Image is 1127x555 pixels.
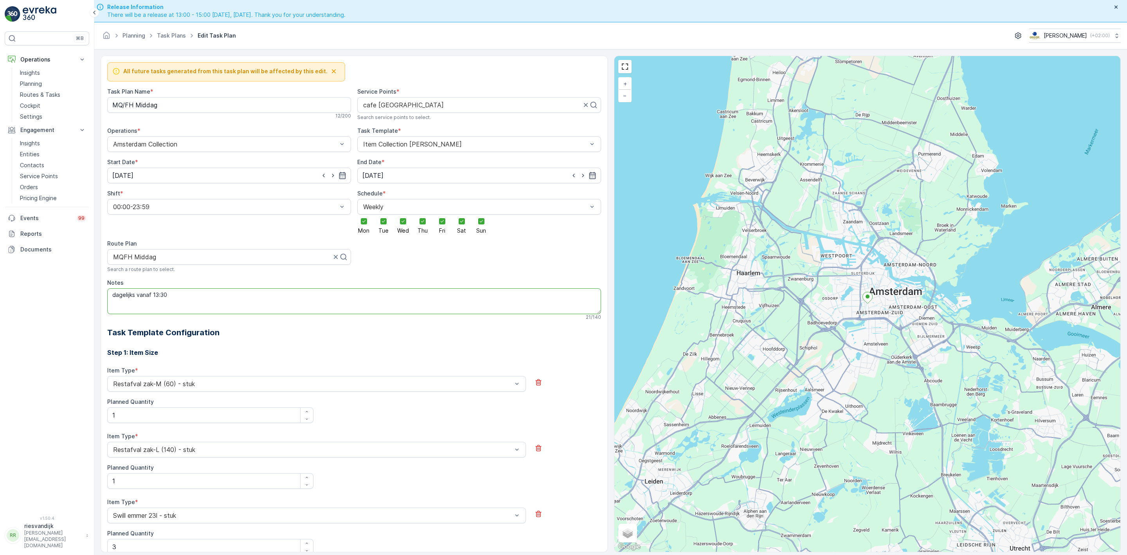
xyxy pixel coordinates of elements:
[157,32,186,39] a: Task Plans
[107,168,351,183] input: dd/mm/yyyy
[357,190,383,197] label: Schedule
[17,89,89,100] a: Routes & Tasks
[5,52,89,67] button: Operations
[20,102,40,110] p: Cockpit
[24,530,82,549] p: [PERSON_NAME][EMAIL_ADDRESS][DOMAIN_NAME]
[123,67,328,75] span: All future tasks generated from this task plan will be affected by this edit.
[1090,33,1110,39] p: ( +02:00 )
[76,35,84,42] p: ⌘B
[23,6,56,22] img: logo_light-DOdMpM7g.png
[5,522,89,549] button: RRriesvandijk[PERSON_NAME][EMAIL_ADDRESS][DOMAIN_NAME]
[17,182,89,193] a: Orders
[335,113,351,119] p: 12 / 200
[107,240,137,247] label: Route Plan
[17,138,89,149] a: Insights
[5,6,20,22] img: logo
[20,230,86,238] p: Reports
[439,228,445,233] span: Fri
[1029,29,1121,43] button: [PERSON_NAME](+02:00)
[7,529,19,542] div: RR
[20,183,38,191] p: Orders
[122,32,145,39] a: Planning
[107,288,601,314] textarea: dagelijks vanaf 13:30
[5,122,89,138] button: Engagement
[102,34,111,41] a: Homepage
[107,464,154,471] label: Planned Quantity
[418,228,428,233] span: Thu
[616,542,642,552] a: Open this area in Google Maps (opens a new window)
[378,228,389,233] span: Tue
[20,150,40,158] p: Entities
[619,90,631,101] a: Zoom Out
[107,11,346,19] span: There will be a release at 13:00 - 15:00 [DATE], [DATE]. Thank you for your understanding.
[24,522,82,530] p: riesvandijk
[623,92,627,99] span: −
[20,194,57,202] p: Pricing Engine
[20,113,42,121] p: Settings
[107,159,135,165] label: Start Date
[107,499,135,505] label: Item Type
[358,228,369,233] span: Mon
[17,171,89,182] a: Service Points
[107,279,124,286] label: Notes
[17,67,89,78] a: Insights
[20,56,74,63] p: Operations
[107,530,154,537] label: Planned Quantity
[17,160,89,171] a: Contacts
[20,91,60,99] p: Routes & Tasks
[20,246,86,253] p: Documents
[107,3,346,11] span: Release Information
[107,190,120,197] label: Shift
[357,88,396,95] label: Service Points
[619,78,631,90] a: Zoom In
[20,126,74,134] p: Engagement
[1029,31,1041,40] img: basis-logo_rgb2x.png
[5,226,89,242] a: Reports
[107,127,137,134] label: Operations
[623,80,627,87] span: +
[20,139,40,147] p: Insights
[196,32,238,40] span: Edit Task Plan
[107,88,150,95] label: Task Plan Name
[107,398,154,405] label: Planned Quantity
[397,228,409,233] span: Wed
[17,149,89,160] a: Entities
[1044,32,1087,40] p: [PERSON_NAME]
[619,61,631,72] a: View Fullscreen
[107,433,135,439] label: Item Type
[5,516,89,521] span: v 1.50.4
[5,242,89,257] a: Documents
[20,161,44,169] p: Contacts
[107,367,135,374] label: Item Type
[17,111,89,122] a: Settings
[20,172,58,180] p: Service Points
[107,266,175,273] span: Search a route plan to select.
[17,193,89,204] a: Pricing Engine
[476,228,486,233] span: Sun
[78,215,85,221] p: 99
[619,524,636,542] a: Layers
[107,348,601,357] h3: Step 1: Item Size
[20,80,42,88] p: Planning
[17,100,89,111] a: Cockpit
[107,327,601,338] h2: Task Template Configuration
[457,228,466,233] span: Sat
[357,114,431,121] span: Search service points to select.
[357,127,398,134] label: Task Template
[20,69,40,77] p: Insights
[17,78,89,89] a: Planning
[586,314,601,320] p: 21 / 140
[20,214,72,222] p: Events
[357,168,601,183] input: dd/mm/yyyy
[5,210,89,226] a: Events99
[357,159,382,165] label: End Date
[616,542,642,552] img: Google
